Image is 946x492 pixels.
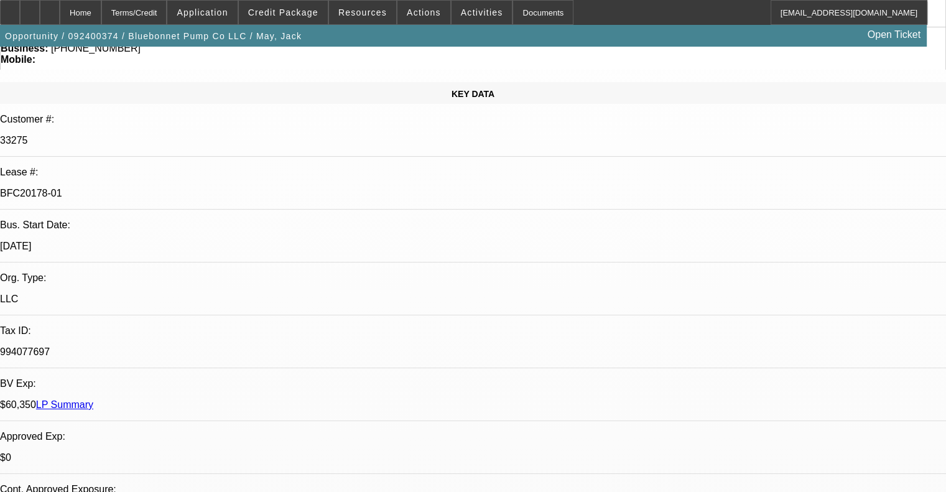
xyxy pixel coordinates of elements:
button: Credit Package [239,1,328,24]
span: Resources [338,7,387,17]
button: Actions [397,1,450,24]
span: KEY DATA [452,89,494,99]
a: LP Summary [36,399,93,410]
a: Open Ticket [863,24,925,45]
span: Application [177,7,228,17]
strong: Mobile: [1,54,35,65]
span: Opportunity / 092400374 / Bluebonnet Pump Co LLC / May, Jack [5,31,302,41]
span: Credit Package [248,7,318,17]
button: Resources [329,1,396,24]
button: Activities [452,1,512,24]
button: Application [167,1,237,24]
span: Activities [461,7,503,17]
span: Actions [407,7,441,17]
